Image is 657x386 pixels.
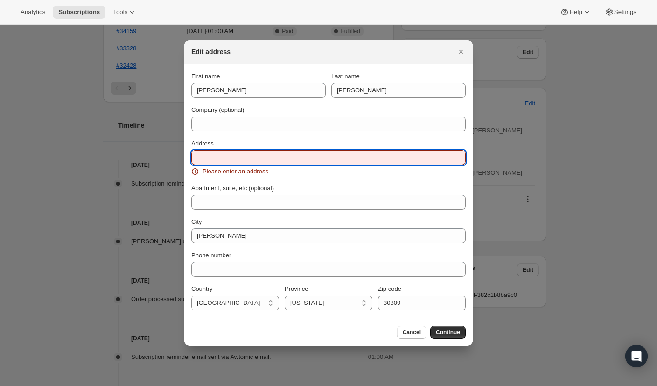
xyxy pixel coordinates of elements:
span: City [191,218,202,225]
span: Please enter an address [203,167,268,176]
span: Zip code [378,285,401,292]
div: Open Intercom Messenger [625,345,648,367]
span: Continue [436,329,460,336]
span: Company (optional) [191,106,244,113]
span: Address [191,140,214,147]
span: Subscriptions [58,8,100,16]
button: Subscriptions [53,6,105,19]
button: Analytics [15,6,51,19]
button: Settings [599,6,642,19]
span: Apartment, suite, etc (optional) [191,185,274,192]
button: Close [454,45,468,58]
span: Last name [331,73,360,80]
span: Analytics [21,8,45,16]
span: First name [191,73,220,80]
button: Continue [430,326,466,339]
span: Tools [113,8,127,16]
button: Help [554,6,597,19]
button: Cancel [397,326,426,339]
span: Phone number [191,252,231,259]
button: Tools [107,6,142,19]
span: Settings [614,8,636,16]
span: Province [285,285,308,292]
span: Help [569,8,582,16]
span: Country [191,285,213,292]
h2: Edit address [191,47,231,56]
span: Cancel [403,329,421,336]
